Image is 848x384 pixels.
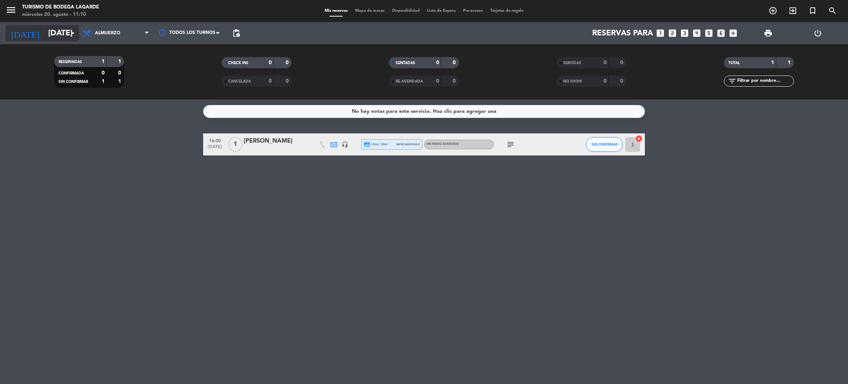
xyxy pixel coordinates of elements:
[453,60,457,65] strong: 0
[768,6,777,15] i: add_circle_outline
[232,29,241,38] span: pending_actions
[6,4,17,15] i: menu
[68,29,77,38] i: arrow_drop_down
[59,60,82,64] span: RESERVADAS
[364,141,370,148] i: credit_card
[728,61,740,65] span: TOTAL
[704,28,714,38] i: looks_5
[828,6,837,15] i: search
[102,59,105,64] strong: 1
[728,28,738,38] i: add_box
[426,143,459,146] span: Sin menú asignado
[269,60,272,65] strong: 0
[635,135,643,142] i: cancel
[95,31,120,36] span: Almuerzo
[321,9,351,13] span: Mis reservas
[269,78,272,84] strong: 0
[506,140,515,149] i: subject
[118,79,123,84] strong: 1
[604,60,607,65] strong: 0
[351,9,388,13] span: Mapa de mesas
[656,28,665,38] i: looks_one
[352,107,497,116] div: No hay notas para este servicio. Haz clic para agregar una
[680,28,689,38] i: looks_3
[342,141,348,148] i: headset_mic
[59,80,88,84] span: SIN CONFIRMAR
[228,137,243,152] span: 1
[244,136,306,146] div: [PERSON_NAME]
[716,28,726,38] i: looks_6
[286,78,290,84] strong: 0
[620,60,625,65] strong: 0
[563,61,581,65] span: SERVIDAS
[388,9,423,13] span: Disponibilidad
[586,137,623,152] button: SIN CONFIRMAR
[286,60,290,65] strong: 0
[487,9,527,13] span: Tarjetas de regalo
[22,4,99,11] div: Turismo de Bodega Lagarde
[6,4,17,18] button: menu
[6,25,45,41] i: [DATE]
[423,9,459,13] span: Lista de Espera
[459,9,487,13] span: Pre-acceso
[228,80,251,83] span: CANCELADA
[692,28,702,38] i: looks_4
[102,79,105,84] strong: 1
[364,141,388,148] span: visa * 9542
[59,71,84,75] span: CONFIRMADA
[592,29,653,38] span: Reservas para
[813,29,822,38] i: power_settings_new
[453,78,457,84] strong: 0
[788,60,792,65] strong: 1
[620,78,625,84] strong: 0
[764,29,773,38] span: print
[808,6,817,15] i: turned_in_not
[396,80,423,83] span: RE AGENDADA
[728,77,736,85] i: filter_list
[604,78,607,84] strong: 0
[102,70,105,76] strong: 0
[118,70,123,76] strong: 0
[436,60,439,65] strong: 0
[396,61,415,65] span: SENTADAS
[396,142,420,147] span: mercadopago
[436,78,439,84] strong: 0
[228,61,248,65] span: CHECK INS
[771,60,774,65] strong: 1
[563,80,582,83] span: NO SHOW
[788,6,797,15] i: exit_to_app
[736,77,794,85] input: Filtrar por nombre...
[668,28,677,38] i: looks_two
[118,59,123,64] strong: 1
[206,144,224,153] span: [DATE]
[793,22,842,44] div: LOG OUT
[591,142,618,146] span: SIN CONFIRMAR
[22,11,99,18] div: miércoles 20. agosto - 11:10
[206,136,224,144] span: 16:00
